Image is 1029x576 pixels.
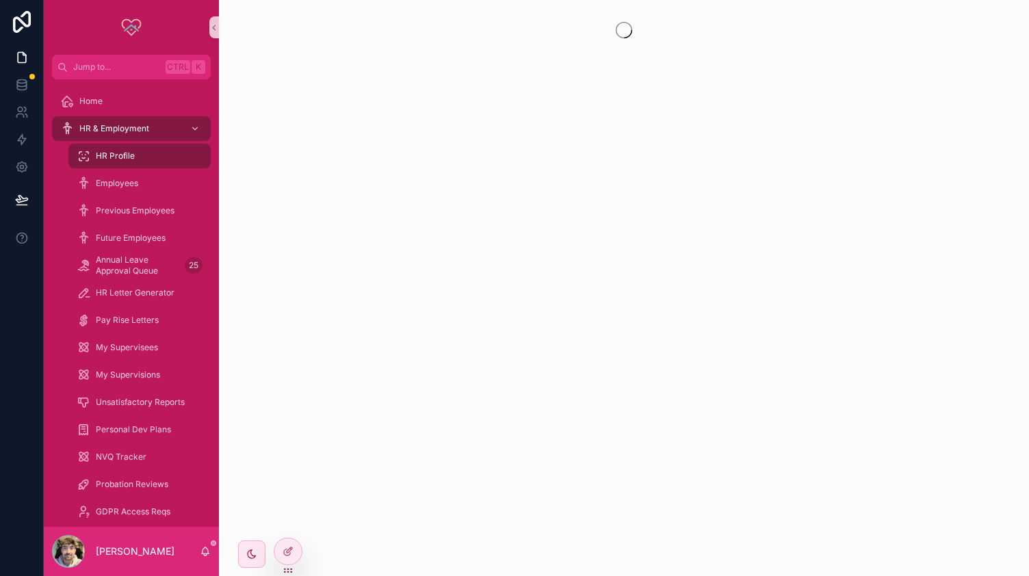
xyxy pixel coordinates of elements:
[96,287,174,298] span: HR Letter Generator
[68,198,211,223] a: Previous Employees
[96,254,179,276] span: Annual Leave Approval Queue
[96,178,138,189] span: Employees
[193,62,204,73] span: K
[44,79,219,527] div: scrollable content
[185,257,203,274] div: 25
[120,16,142,38] img: App logo
[68,472,211,497] a: Probation Reviews
[96,506,170,517] span: GDPR Access Reqs
[52,55,211,79] button: Jump to...CtrlK
[68,417,211,442] a: Personal Dev Plans
[96,545,174,558] p: [PERSON_NAME]
[96,233,166,244] span: Future Employees
[52,116,211,141] a: HR & Employment
[68,308,211,332] a: Pay Rise Letters
[68,144,211,168] a: HR Profile
[96,479,168,490] span: Probation Reviews
[68,363,211,387] a: My Supervisions
[52,89,211,114] a: Home
[68,280,211,305] a: HR Letter Generator
[166,60,190,74] span: Ctrl
[79,96,103,107] span: Home
[79,123,149,134] span: HR & Employment
[96,424,171,435] span: Personal Dev Plans
[68,390,211,415] a: Unsatisfactory Reports
[96,369,160,380] span: My Supervisions
[68,171,211,196] a: Employees
[68,253,211,278] a: Annual Leave Approval Queue25
[73,62,160,73] span: Jump to...
[68,335,211,360] a: My Supervisees
[68,499,211,524] a: GDPR Access Reqs
[68,445,211,469] a: NVQ Tracker
[96,150,135,161] span: HR Profile
[96,397,185,408] span: Unsatisfactory Reports
[96,451,146,462] span: NVQ Tracker
[96,205,174,216] span: Previous Employees
[96,342,158,353] span: My Supervisees
[68,226,211,250] a: Future Employees
[96,315,159,326] span: Pay Rise Letters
